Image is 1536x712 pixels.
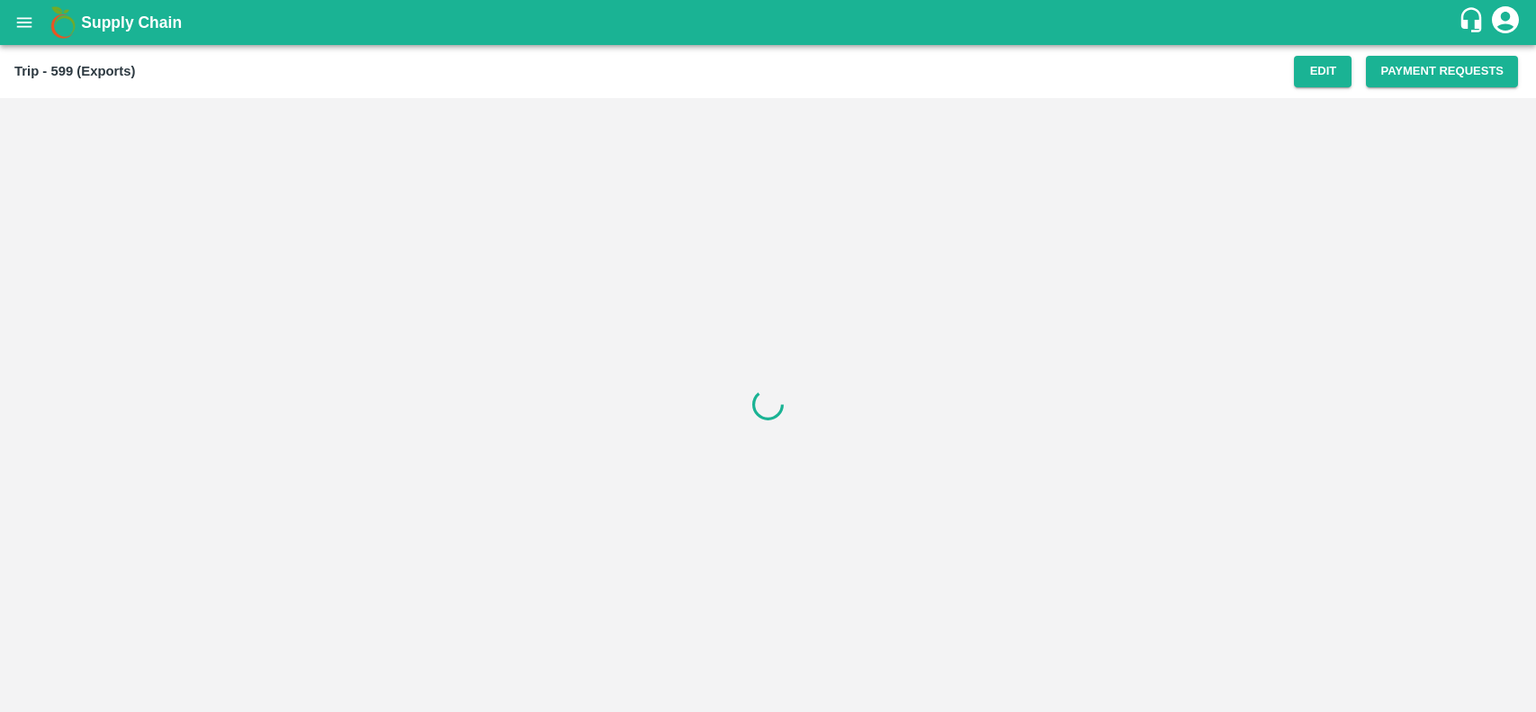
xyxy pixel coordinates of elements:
[1458,6,1489,39] div: customer-support
[45,5,81,41] img: logo
[4,2,45,43] button: open drawer
[81,10,1458,35] a: Supply Chain
[1294,56,1352,87] button: Edit
[81,14,182,32] b: Supply Chain
[14,64,135,78] b: Trip - 599 (Exports)
[1366,56,1518,87] button: Payment Requests
[1489,4,1522,41] div: account of current user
